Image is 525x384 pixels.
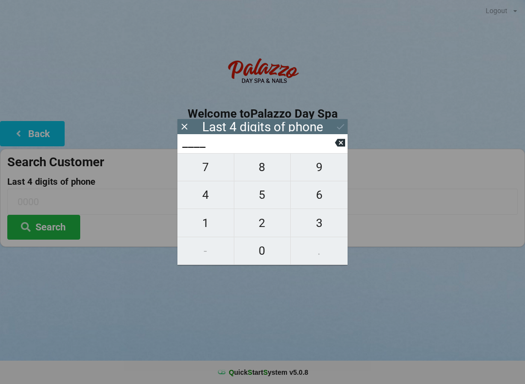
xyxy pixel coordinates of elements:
button: 1 [177,209,234,237]
span: 4 [177,185,234,205]
span: 9 [291,157,348,177]
button: 6 [291,181,348,209]
button: 7 [177,153,234,181]
button: 3 [291,209,348,237]
button: 2 [234,209,291,237]
span: 6 [291,185,348,205]
span: 8 [234,157,291,177]
span: 7 [177,157,234,177]
span: 3 [291,213,348,233]
button: 8 [234,153,291,181]
button: 5 [234,181,291,209]
span: 0 [234,241,291,261]
span: 5 [234,185,291,205]
button: 9 [291,153,348,181]
button: 4 [177,181,234,209]
button: 0 [234,237,291,265]
span: 1 [177,213,234,233]
div: Last 4 digits of phone [202,122,323,132]
span: 2 [234,213,291,233]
